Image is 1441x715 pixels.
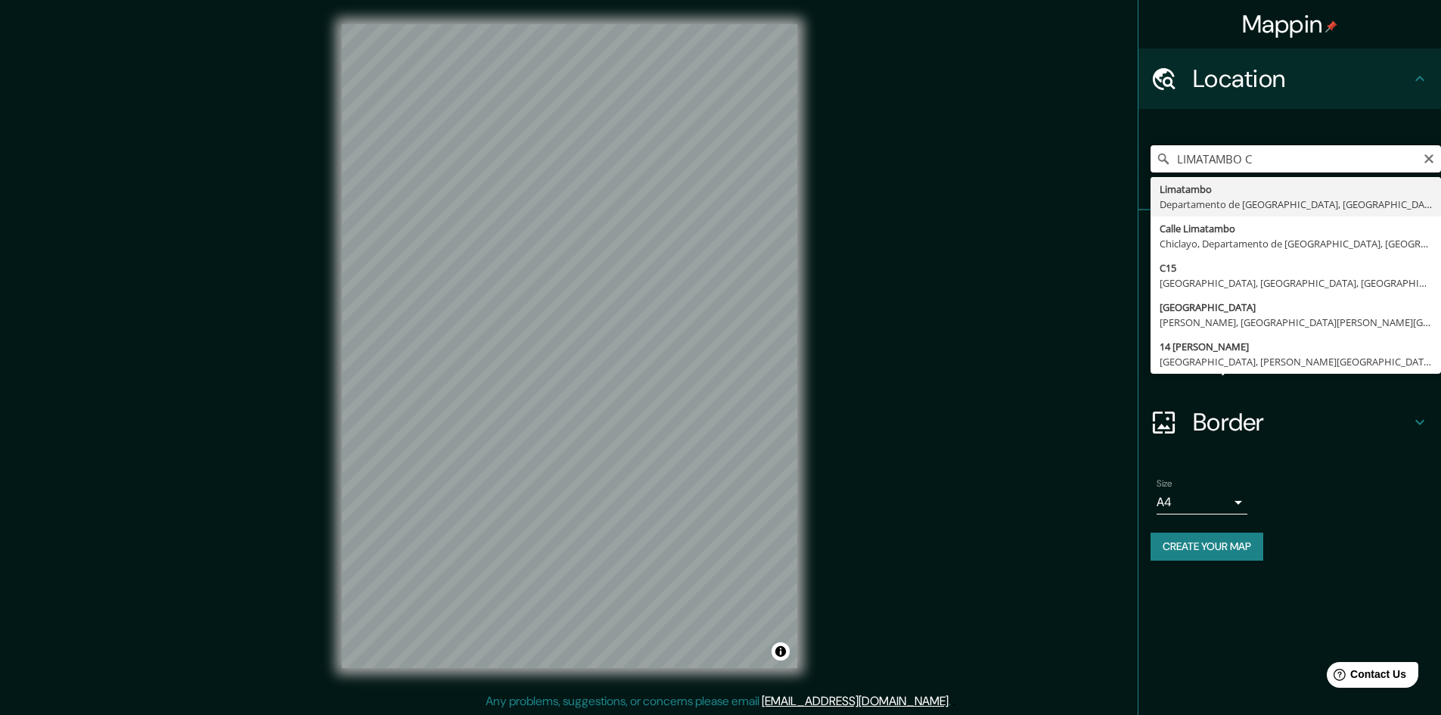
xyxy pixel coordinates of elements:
div: A4 [1157,490,1247,514]
button: Toggle attribution [772,642,790,661]
p: Any problems, suggestions, or concerns please email . [486,692,951,710]
button: Clear [1423,151,1435,165]
div: Border [1138,392,1441,452]
h4: Border [1193,407,1411,437]
div: [GEOGRAPHIC_DATA], [GEOGRAPHIC_DATA], [GEOGRAPHIC_DATA] [1160,275,1432,291]
div: [PERSON_NAME], [GEOGRAPHIC_DATA][PERSON_NAME][GEOGRAPHIC_DATA] [1160,315,1432,330]
img: pin-icon.png [1325,20,1337,33]
div: [GEOGRAPHIC_DATA] [1160,300,1432,315]
div: 14 [PERSON_NAME] [1160,339,1432,354]
div: Chiclayo, Departamento de [GEOGRAPHIC_DATA], [GEOGRAPHIC_DATA] [1160,236,1432,251]
div: [GEOGRAPHIC_DATA], [PERSON_NAME][GEOGRAPHIC_DATA], [GEOGRAPHIC_DATA] [1160,354,1432,369]
canvas: Map [342,24,797,668]
label: Size [1157,477,1172,490]
h4: Location [1193,64,1411,94]
div: Pins [1138,210,1441,271]
a: [EMAIL_ADDRESS][DOMAIN_NAME] [762,693,949,709]
h4: Mappin [1242,9,1338,39]
iframe: Help widget launcher [1306,656,1424,698]
div: Layout [1138,331,1441,392]
input: Pick your city or area [1151,145,1441,173]
div: Style [1138,271,1441,331]
div: Calle Limatambo [1160,221,1432,236]
h4: Layout [1193,347,1411,377]
div: Limatambo [1160,182,1432,197]
button: Create your map [1151,533,1263,561]
div: Departamento de [GEOGRAPHIC_DATA], [GEOGRAPHIC_DATA] [1160,197,1432,212]
div: . [953,692,956,710]
div: C15 [1160,260,1432,275]
div: Location [1138,48,1441,109]
div: . [951,692,953,710]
